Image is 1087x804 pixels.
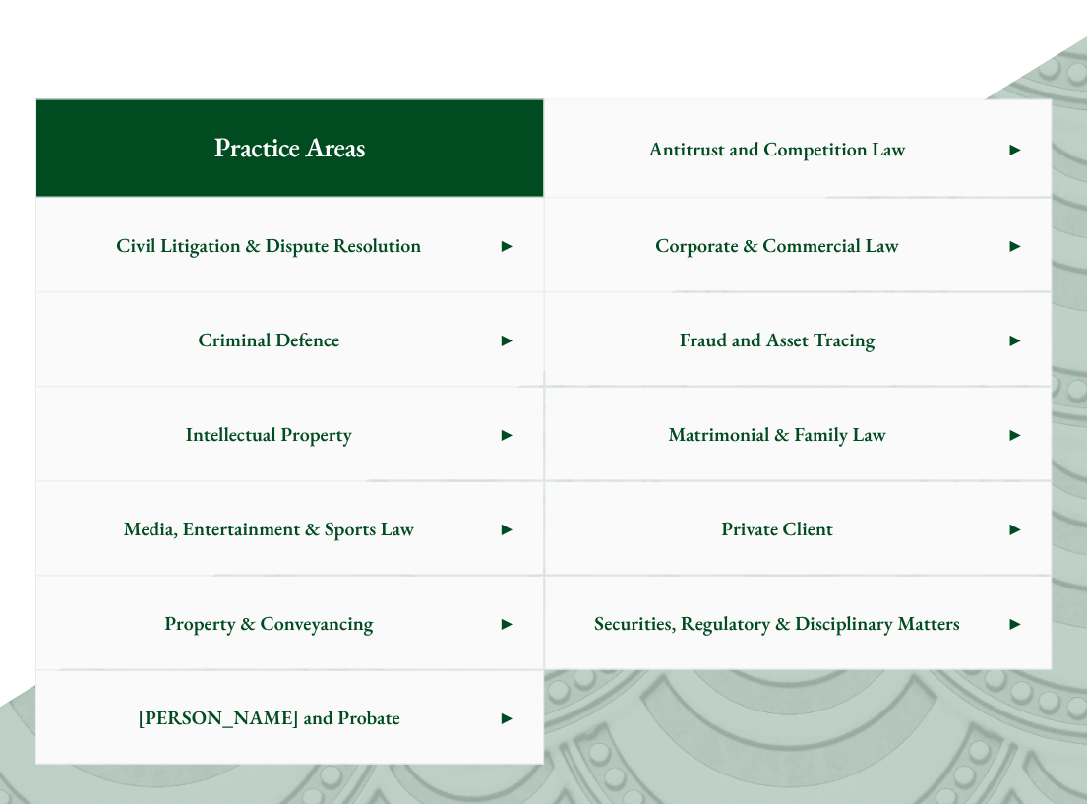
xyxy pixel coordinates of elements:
span: [PERSON_NAME] and Probate [36,670,501,763]
a: [PERSON_NAME] and Probate [36,670,543,763]
a: Intellectual Property [36,387,543,479]
a: Criminal Defence [36,292,543,385]
a: Property & Conveyancing [36,576,543,668]
span: Private Client [545,481,1009,574]
a: Securities, Regulatory & Disciplinary Matters [545,576,1052,668]
span: Intellectual Property [36,387,501,479]
span: Property & Conveyancing [36,576,501,668]
span: Civil Litigation & Dispute Resolution [36,198,501,290]
span: Antitrust and Competition Law [545,101,1009,194]
span: Criminal Defence [36,292,501,385]
a: Corporate & Commercial Law [545,198,1052,290]
span: Media, Entertainment & Sports Law [36,481,501,574]
a: Matrimonial & Family Law [545,387,1052,479]
a: Fraud and Asset Tracing [545,292,1052,385]
a: Civil Litigation & Dispute Resolution [36,198,543,290]
span: Securities, Regulatory & Disciplinary Matters [545,576,1009,668]
span: Practice Areas [183,99,396,196]
span: Matrimonial & Family Law [545,387,1009,479]
a: Media, Entertainment & Sports Law [36,481,543,574]
a: Antitrust and Competition Law [545,99,1052,196]
span: Corporate & Commercial Law [545,198,1009,290]
span: Fraud and Asset Tracing [545,292,1009,385]
a: Private Client [545,481,1052,574]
